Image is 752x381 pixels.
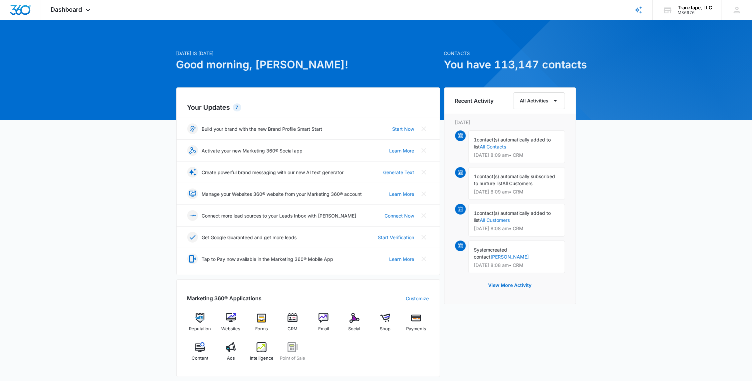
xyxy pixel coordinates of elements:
[311,313,337,337] a: Email
[474,137,477,142] span: 1
[218,313,244,337] a: Websites
[474,247,507,260] span: created contact
[192,355,208,362] span: Content
[233,103,241,111] div: 7
[418,145,429,156] button: Close
[187,294,262,302] h2: Marketing 360® Applications
[678,10,712,15] div: account id
[221,326,240,332] span: Websites
[513,92,565,109] button: All Activities
[227,355,235,362] span: Ads
[349,326,361,332] span: Social
[176,57,440,73] h1: Good morning, [PERSON_NAME]!
[474,210,477,216] span: 1
[250,355,274,362] span: Intelligence
[202,147,303,154] p: Activate your new Marketing 360® Social app
[403,313,429,337] a: Payments
[418,232,429,243] button: Close
[418,254,429,264] button: Close
[187,342,213,366] a: Content
[418,210,429,221] button: Close
[373,313,398,337] a: Shop
[385,212,414,219] a: Connect Now
[491,254,529,260] a: [PERSON_NAME]
[378,234,414,241] a: Start Verification
[474,153,559,157] p: [DATE] 8:09 am • CRM
[418,188,429,199] button: Close
[255,326,268,332] span: Forms
[678,5,712,10] div: account name
[455,119,565,126] p: [DATE]
[474,210,551,223] span: contact(s) automatically added to list
[249,313,275,337] a: Forms
[474,226,559,231] p: [DATE] 8:08 am • CRM
[480,217,510,223] a: All Customers
[342,313,367,337] a: Social
[406,295,429,302] a: Customize
[280,342,306,366] a: Point of Sale
[389,147,414,154] a: Learn More
[187,313,213,337] a: Reputation
[202,256,334,263] p: Tap to Pay now available in the Marketing 360® Mobile App
[474,173,477,179] span: 1
[187,102,429,112] h2: Your Updates
[418,123,429,134] button: Close
[392,125,414,132] a: Start Now
[406,326,426,332] span: Payments
[474,247,490,253] span: System
[474,173,555,186] span: contact(s) automatically subscribed to nurture list
[249,342,275,366] a: Intelligence
[389,256,414,263] a: Learn More
[280,355,305,362] span: Point of Sale
[280,313,306,337] a: CRM
[202,169,344,176] p: Create powerful brand messaging with our new AI text generator
[202,212,357,219] p: Connect more lead sources to your Leads Inbox with [PERSON_NAME]
[380,326,390,332] span: Shop
[202,234,297,241] p: Get Google Guaranteed and get more leads
[176,50,440,57] p: [DATE] is [DATE]
[455,97,494,105] h6: Recent Activity
[474,263,559,268] p: [DATE] 8:08 am • CRM
[383,169,414,176] a: Generate Text
[482,277,538,293] button: View More Activity
[474,189,559,194] p: [DATE] 8:09 am • CRM
[444,57,576,73] h1: You have 113,147 contacts
[189,326,211,332] span: Reputation
[318,326,329,332] span: Email
[474,137,551,149] span: contact(s) automatically added to list
[418,167,429,177] button: Close
[51,6,82,13] span: Dashboard
[503,180,533,186] span: All Customers
[202,125,323,132] p: Build your brand with the new Brand Profile Smart Start
[202,190,362,198] p: Manage your Websites 360® website from your Marketing 360® account
[480,144,506,149] a: All Contacts
[288,326,298,332] span: CRM
[218,342,244,366] a: Ads
[444,50,576,57] p: Contacts
[389,190,414,198] a: Learn More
